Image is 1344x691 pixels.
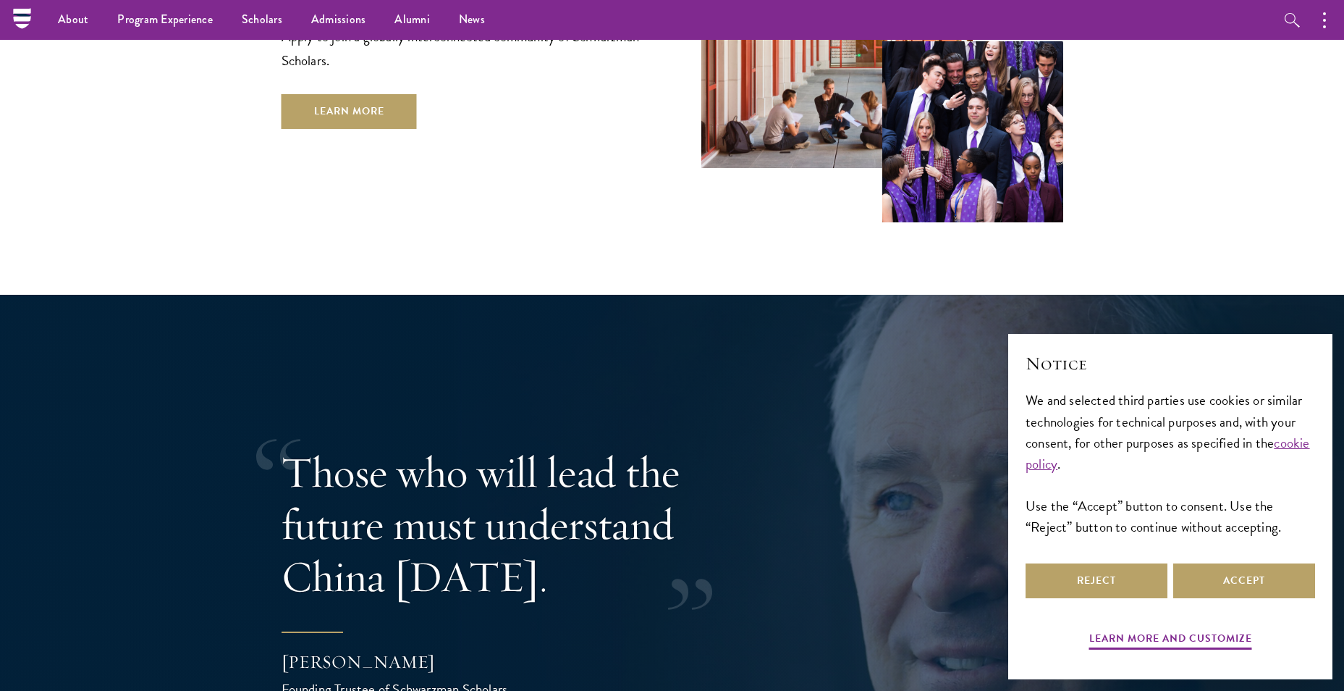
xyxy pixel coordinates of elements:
[1026,564,1167,598] button: Reject
[1026,432,1310,474] a: cookie policy
[282,94,417,129] a: Learn More
[282,25,643,72] p: Apply to join a globally interconnected community of Schwarzman Scholars.
[282,650,571,674] div: [PERSON_NAME]
[282,446,752,603] p: Those who will lead the future must understand China [DATE].
[1089,629,1252,652] button: Learn more and customize
[1026,390,1315,537] div: We and selected third parties use cookies or similar technologies for technical purposes and, wit...
[1173,564,1315,598] button: Accept
[1026,351,1315,376] h2: Notice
